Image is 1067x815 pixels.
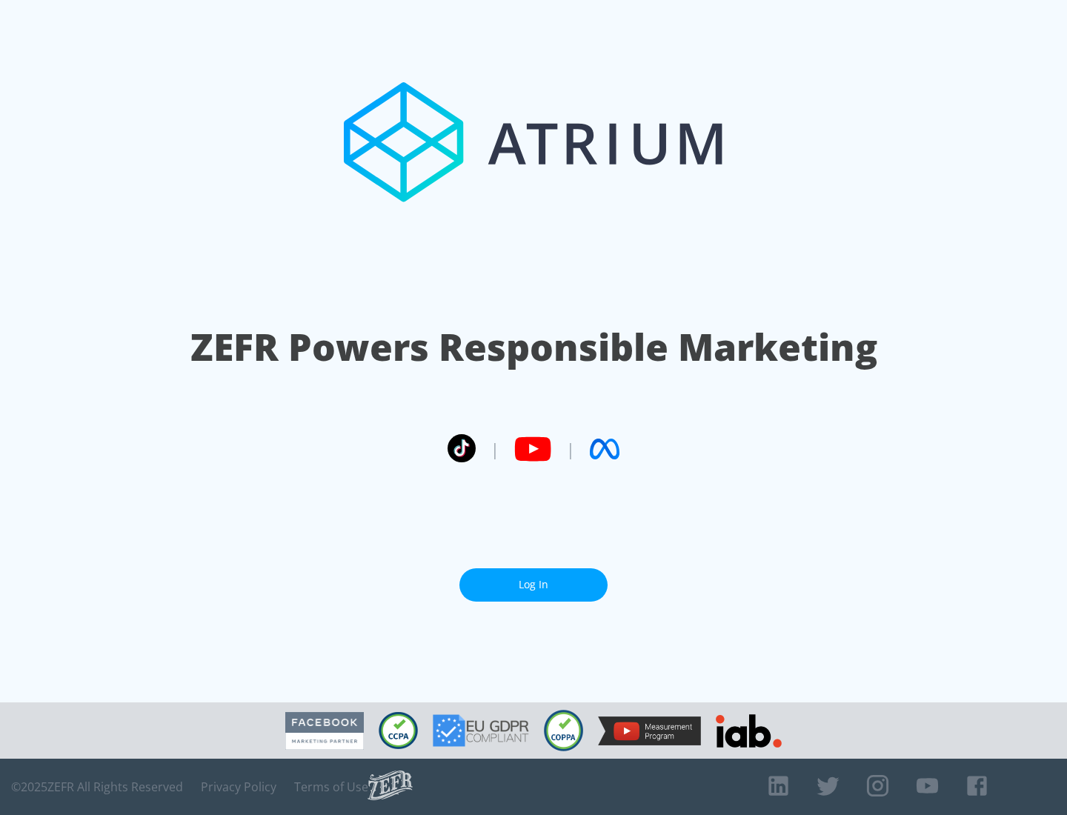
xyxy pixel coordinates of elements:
img: CCPA Compliant [379,712,418,749]
span: | [491,438,499,460]
img: YouTube Measurement Program [598,716,701,745]
img: Facebook Marketing Partner [285,712,364,750]
span: | [566,438,575,460]
span: © 2025 ZEFR All Rights Reserved [11,779,183,794]
a: Privacy Policy [201,779,276,794]
a: Terms of Use [294,779,368,794]
a: Log In [459,568,608,602]
img: COPPA Compliant [544,710,583,751]
img: IAB [716,714,782,748]
img: GDPR Compliant [433,714,529,747]
h1: ZEFR Powers Responsible Marketing [190,322,877,373]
